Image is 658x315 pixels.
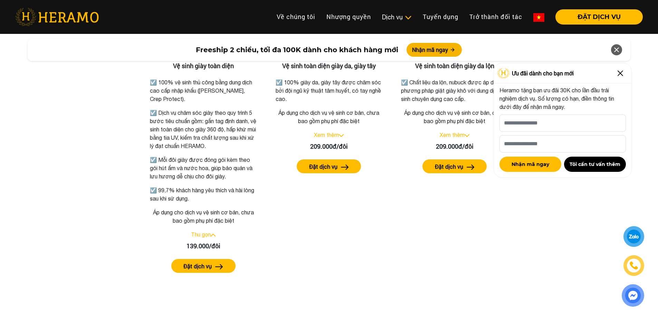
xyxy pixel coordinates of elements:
img: arrow_down.svg [339,134,344,137]
img: arrow_down.svg [465,134,469,137]
p: ☑️ Mỗi đôi giày được đóng gói kèm theo gói hút ẩm và nước hoa, giúp bảo quản và lưu hương dễ chịu... [150,156,257,180]
a: phone-icon [624,256,643,275]
div: 209.000đ/đôi [274,142,384,151]
button: Đặt dịch vụ [422,159,487,173]
label: Đặt dịch vụ [309,163,337,171]
button: Nhận mã ngay [499,157,561,172]
a: Thu gọn [191,231,211,238]
div: 139.000/đôi [149,241,258,251]
h3: Vệ sinh toàn diện giày da, giày tây [274,62,384,70]
button: Nhận mã ngay [407,43,462,57]
a: Trở thành đối tác [464,9,528,24]
h3: Vệ sinh toàn diện giày da lộn [400,62,509,70]
span: Ưu đãi dành cho bạn mới [512,69,574,77]
img: Close [615,68,626,79]
button: Tôi cần tư vấn thêm [564,157,626,172]
p: Áp dụng cho dịch vụ vệ sinh cơ bản, chưa bao gồm phụ phí đặc biệt [400,109,509,125]
span: Freeship 2 chiều, tối đa 100K dành cho khách hàng mới [196,45,398,55]
p: ☑️ Dịch vụ chăm sóc giày theo quy trình 5 bước tiêu chuẩn gồm: gắn tag định danh, vệ sinh toàn di... [150,109,257,150]
img: vn-flag.png [533,13,544,22]
div: Dịch vụ [382,12,412,22]
a: Nhượng quyền [321,9,376,24]
img: phone-icon [630,262,638,269]
img: arrow [215,264,223,269]
p: Heramo tặng bạn ưu đãi 30K cho lần đầu trải nghiệm dịch vụ. Số lượng có hạn, điền thông tin dưới ... [499,86,626,111]
label: Đặt dịch vụ [435,163,463,171]
a: Về chúng tôi [271,9,321,24]
button: ĐẶT DỊCH VỤ [555,9,643,25]
p: Áp dụng cho dịch vụ vệ sinh cơ bản, chưa bao gồm phụ phí đặc biệt [274,109,384,125]
label: Đặt dịch vụ [183,262,212,270]
img: Logo [497,68,510,78]
img: arrow [341,165,349,170]
p: Áp dụng cho dịch vụ vệ sinh cơ bản, chưa bao gồm phụ phí đặc biệt [149,208,258,225]
img: heramo-logo.png [15,8,99,26]
a: Đặt dịch vụ arrow [149,259,258,273]
img: arrow [467,165,475,170]
a: Xem thêm [440,132,465,138]
a: Tuyển dụng [417,9,464,24]
a: ĐẶT DỊCH VỤ [550,14,643,20]
p: ☑️ 99,7% khách hàng yêu thích và hài lòng sau khi sử dụng. [150,186,257,203]
a: Đặt dịch vụ arrow [400,159,509,173]
h3: Vệ sinh giày toàn diện [149,62,258,70]
p: ☑️ Chất liệu da lộn, nubuck được áp dụng phương pháp giặt giày khô với dung dịch vệ sinh chuyên d... [401,78,508,103]
div: 209.000đ/đôi [400,142,509,151]
img: subToggleIcon [404,14,412,21]
button: Đặt dịch vụ [297,159,361,173]
p: ☑️ 100% giày da, giày tây được chăm sóc bởi đội ngũ kỹ thuật tâm huyết, có tay nghề cao. [276,78,383,103]
button: Đặt dịch vụ [171,259,236,273]
p: ☑️ 100% vệ sinh thủ công bằng dung dịch cao cấp nhập khẩu ([PERSON_NAME], Crep Protect). [150,78,257,103]
a: Đặt dịch vụ arrow [274,159,384,173]
img: arrow_up.svg [211,234,216,237]
a: Xem thêm [314,132,339,138]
